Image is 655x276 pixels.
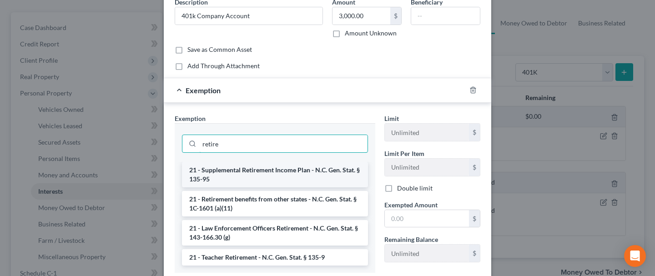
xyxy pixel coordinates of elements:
span: Exemption [186,86,221,95]
input: 0.00 [385,210,469,227]
input: Search exemption rules... [199,135,368,152]
div: $ [469,245,480,262]
input: -- [385,159,469,176]
label: Limit Per Item [384,149,424,158]
input: 0.00 [333,7,390,25]
input: -- [385,245,469,262]
label: Double limit [397,184,433,193]
li: 21 - Teacher Retirement - N.C. Gen. Stat. § 135-9 [182,249,368,266]
input: -- [385,124,469,141]
label: Add Through Attachment [187,61,260,70]
li: 21 - Retirement benefits from other states - N.C. Gen. Stat. § 1C-1601 (a)(11) [182,191,368,216]
span: Exempted Amount [384,201,438,209]
label: Remaining Balance [384,235,438,244]
label: Amount Unknown [345,29,397,38]
div: $ [390,7,401,25]
span: Limit [384,115,399,122]
div: Open Intercom Messenger [624,245,646,267]
div: $ [469,159,480,176]
div: $ [469,124,480,141]
div: $ [469,210,480,227]
li: 21 - Law Enforcement Officers Retirement - N.C. Gen. Stat. § 143-166.30 (g) [182,220,368,246]
label: Save as Common Asset [187,45,252,54]
input: -- [411,7,480,25]
li: 21 - Supplemental Retirement Income Plan - N.C. Gen. Stat. § 135-95 [182,162,368,187]
input: Describe... [175,7,322,25]
span: Exemption [175,115,206,122]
